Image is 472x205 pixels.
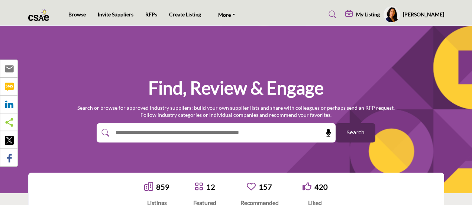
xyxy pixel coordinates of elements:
a: More [213,9,240,20]
h5: My Listing [356,11,380,18]
a: Search [321,9,341,20]
h1: Find, Review & Engage [148,76,324,99]
p: Search or browse for approved industry suppliers; build your own supplier lists and share with co... [77,104,395,119]
a: Go to Recommended [247,182,256,192]
a: Create Listing [169,11,201,17]
a: 420 [314,182,328,191]
a: 12 [206,182,215,191]
a: 157 [259,182,272,191]
a: 859 [156,182,169,191]
a: Invite Suppliers [98,11,133,17]
a: RFPs [145,11,157,17]
a: Go to Featured [194,182,203,192]
h5: [PERSON_NAME] [403,11,444,18]
i: Go to Liked [303,182,311,191]
span: Search [346,129,364,137]
button: Show hide supplier dropdown [384,6,400,23]
div: My Listing [345,10,380,19]
img: Site Logo [28,9,53,21]
a: Browse [68,11,86,17]
button: Search [336,123,375,142]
